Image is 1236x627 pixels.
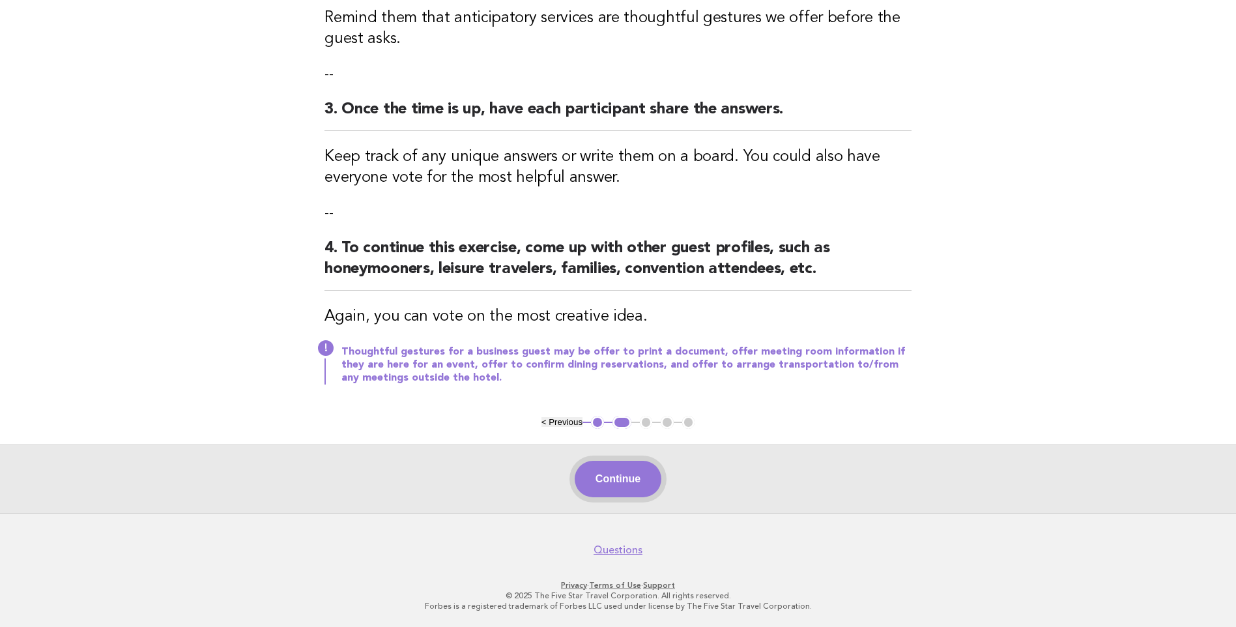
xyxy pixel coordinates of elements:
[591,416,604,429] button: 1
[220,601,1017,611] p: Forbes is a registered trademark of Forbes LLC used under license by The Five Star Travel Corpora...
[220,580,1017,591] p: · ·
[324,8,912,50] h3: Remind them that anticipatory services are thoughtful gestures we offer before the guest asks.
[324,65,912,83] p: --
[589,581,641,590] a: Terms of Use
[541,417,582,427] button: < Previous
[575,461,661,497] button: Continue
[643,581,675,590] a: Support
[561,581,587,590] a: Privacy
[594,544,642,557] a: Questions
[341,345,912,385] p: Thoughtful gestures for a business guest may be offer to print a document, offer meeting room inf...
[324,238,912,291] h2: 4. To continue this exercise, come up with other guest profiles, such as honeymooners, leisure tr...
[612,416,631,429] button: 2
[324,204,912,222] p: --
[324,99,912,131] h2: 3. Once the time is up, have each participant share the answers.
[324,147,912,188] h3: Keep track of any unique answers or write them on a board. You could also have everyone vote for ...
[324,306,912,327] h3: Again, you can vote on the most creative idea.
[220,591,1017,601] p: © 2025 The Five Star Travel Corporation. All rights reserved.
